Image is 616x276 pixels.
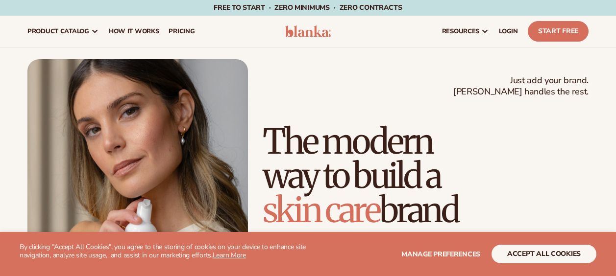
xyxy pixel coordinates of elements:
button: Manage preferences [401,245,480,263]
a: How It Works [104,16,164,47]
a: LOGIN [494,16,523,47]
span: LOGIN [499,27,518,35]
span: Free to start · ZERO minimums · ZERO contracts [214,3,402,12]
span: product catalog [27,27,89,35]
img: logo [285,25,331,37]
a: Start Free [528,21,589,42]
span: How It Works [109,27,159,35]
p: By clicking "Accept All Cookies", you agree to the storing of cookies on your device to enhance s... [20,243,308,260]
a: pricing [164,16,199,47]
span: Manage preferences [401,250,480,259]
span: resources [442,27,479,35]
a: Learn More [213,251,246,260]
a: resources [437,16,494,47]
span: skin care [263,188,379,231]
span: Just add your brand. [PERSON_NAME] handles the rest. [453,75,589,98]
span: pricing [169,27,195,35]
button: accept all cookies [492,245,596,263]
a: product catalog [23,16,104,47]
h1: The modern way to build a brand [263,124,589,227]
